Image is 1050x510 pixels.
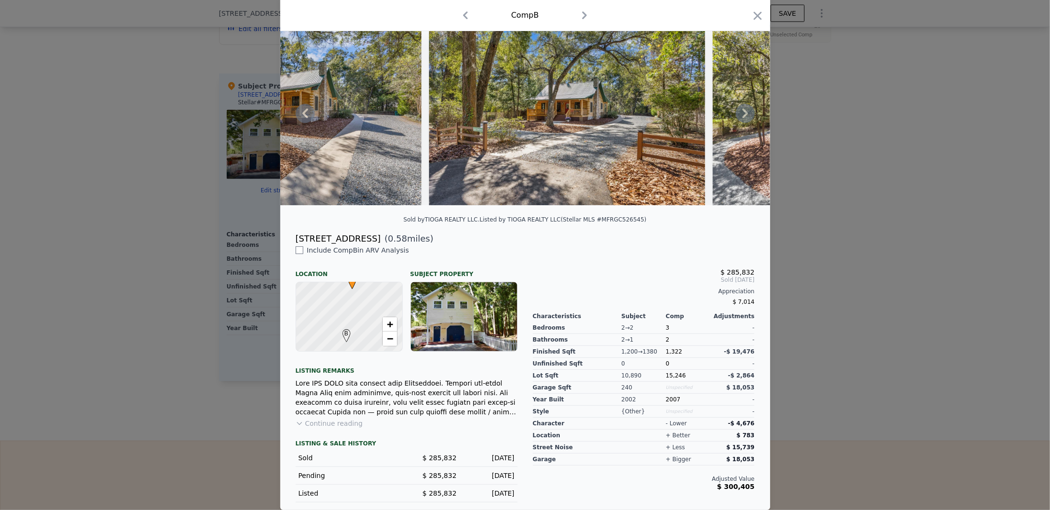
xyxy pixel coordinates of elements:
[621,370,666,382] div: 10,890
[666,455,691,463] div: + bigger
[387,333,393,344] span: −
[621,358,666,370] div: 0
[533,394,622,406] div: Year Built
[727,456,755,463] span: $ 18,053
[710,394,755,406] div: -
[710,358,755,370] div: -
[710,312,755,320] div: Adjustments
[422,454,456,462] span: $ 285,832
[533,334,622,346] div: Bathrooms
[464,453,515,463] div: [DATE]
[728,372,754,379] span: -$ 2,864
[298,471,399,480] div: Pending
[727,444,755,451] span: $ 15,739
[710,406,755,418] div: -
[666,334,710,346] div: 2
[621,382,666,394] div: 240
[533,276,755,284] span: Sold [DATE]
[422,472,456,479] span: $ 285,832
[410,263,518,278] div: Subject Property
[298,488,399,498] div: Listed
[422,489,456,497] span: $ 285,832
[666,324,670,331] span: 3
[533,406,622,418] div: Style
[296,419,363,428] button: Continue reading
[533,358,622,370] div: Unfinished Sqft
[737,432,755,439] span: $ 783
[146,22,421,205] img: Property Img
[621,406,666,418] div: {Other}
[303,246,413,254] span: Include Comp B in ARV Analysis
[621,322,666,334] div: 2 → 2
[296,440,518,449] div: LISTING & SALE HISTORY
[666,312,710,320] div: Comp
[296,378,518,417] div: Lore IPS DOLO sita consect adip Elitseddoei. Tempori utl-etdol Magna Aliq enim adminimve, quis-no...
[429,22,705,205] img: Property Img
[464,471,515,480] div: [DATE]
[733,299,755,305] span: $ 7,014
[383,317,397,332] a: Zoom in
[533,288,755,295] div: Appreciation
[666,348,682,355] span: 1,322
[296,232,381,245] div: [STREET_ADDRESS]
[710,334,755,346] div: -
[713,22,988,205] img: Property Img
[724,348,755,355] span: -$ 19,476
[621,394,666,406] div: 2002
[383,332,397,346] a: Zoom out
[480,216,647,223] div: Listed by TIOGA REALTY LLC (Stellar MLS #MFRGC526545)
[533,312,622,320] div: Characteristics
[296,359,518,375] div: Listing remarks
[533,370,622,382] div: Lot Sqft
[621,346,666,358] div: 1,200 → 1380
[533,418,622,430] div: character
[621,312,666,320] div: Subject
[720,268,754,276] span: $ 285,832
[533,346,622,358] div: Finished Sqft
[403,216,479,223] div: Sold by TIOGA REALTY LLC .
[533,442,622,454] div: street noise
[666,406,710,418] div: Unspecified
[533,382,622,394] div: Garage Sqft
[710,322,755,334] div: -
[666,432,690,439] div: + better
[533,322,622,334] div: Bedrooms
[381,232,433,245] span: ( miles)
[717,483,754,490] span: $ 300,405
[464,488,515,498] div: [DATE]
[298,453,399,463] div: Sold
[727,384,755,391] span: $ 18,053
[340,329,346,335] div: B
[666,420,687,427] div: - lower
[296,263,403,278] div: Location
[621,334,666,346] div: 2 → 1
[666,394,710,406] div: 2007
[533,475,755,483] div: Adjusted Value
[666,382,710,394] div: Unspecified
[533,454,622,466] div: garage
[340,329,353,338] span: B
[387,318,393,330] span: +
[666,360,670,367] span: 0
[511,10,539,21] div: Comp B
[666,372,686,379] span: 15,246
[533,430,622,442] div: location
[728,420,754,427] span: -$ 4,676
[388,233,407,244] span: 0.58
[666,443,685,451] div: + less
